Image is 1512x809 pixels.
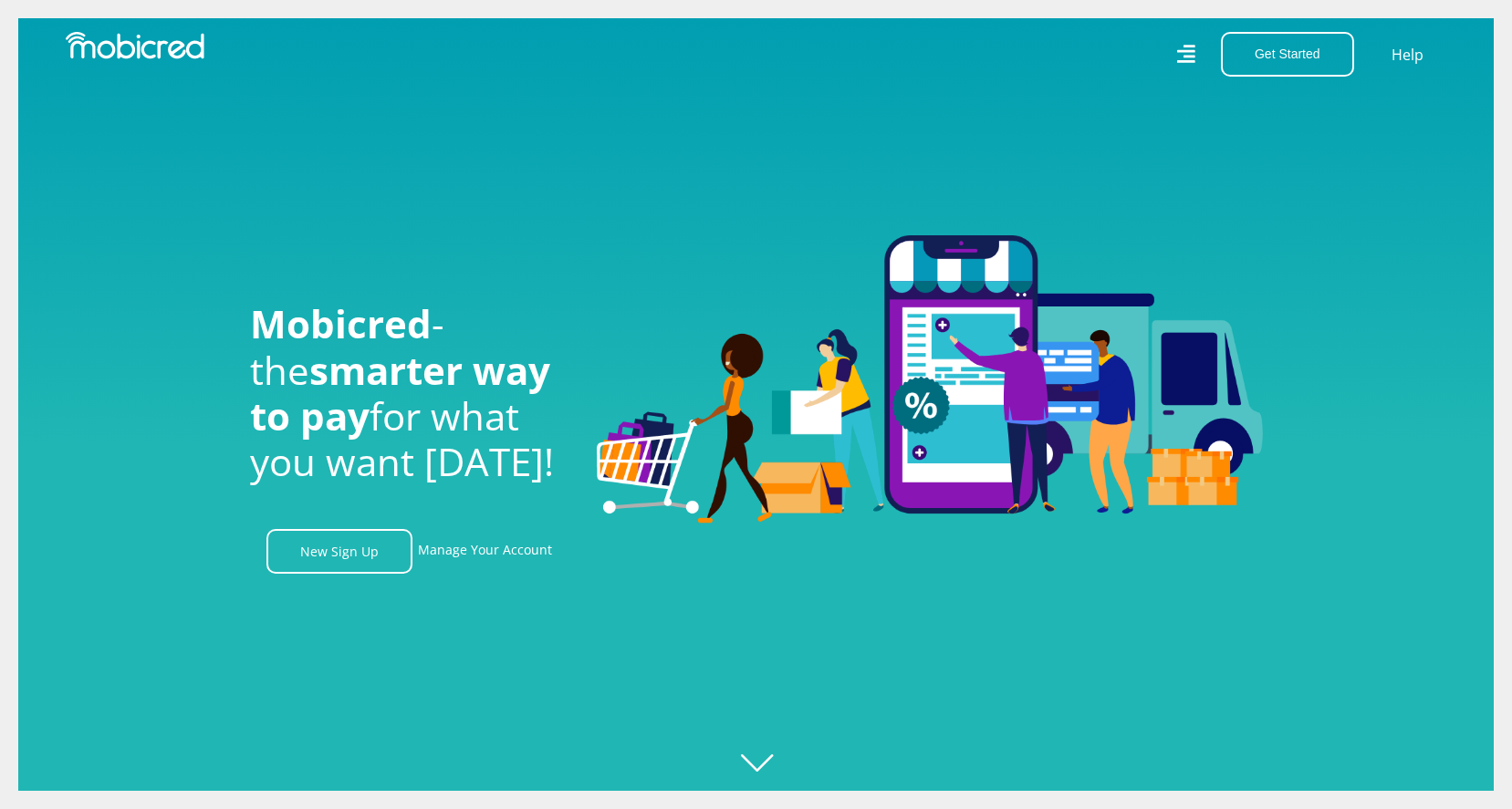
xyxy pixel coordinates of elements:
[418,529,552,574] a: Manage Your Account
[250,344,550,441] span: smarter way to pay
[66,32,204,59] img: Mobicred
[266,529,412,574] a: New Sign Up
[1391,43,1424,67] a: Help
[1221,32,1354,77] button: Get Started
[250,297,432,349] span: Mobicred
[250,301,569,485] h1: - the for what you want [DATE]!
[597,235,1263,524] img: Welcome to Mobicred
